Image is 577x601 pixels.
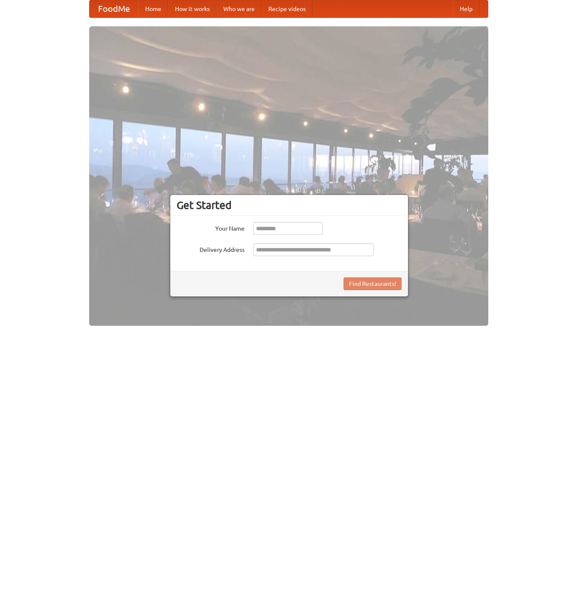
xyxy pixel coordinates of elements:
[177,243,245,254] label: Delivery Address
[168,0,217,17] a: How it works
[177,199,402,212] h3: Get Started
[217,0,262,17] a: Who we are
[177,222,245,233] label: Your Name
[90,0,138,17] a: FoodMe
[138,0,168,17] a: Home
[453,0,479,17] a: Help
[343,277,402,290] button: Find Restaurants!
[262,0,312,17] a: Recipe videos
